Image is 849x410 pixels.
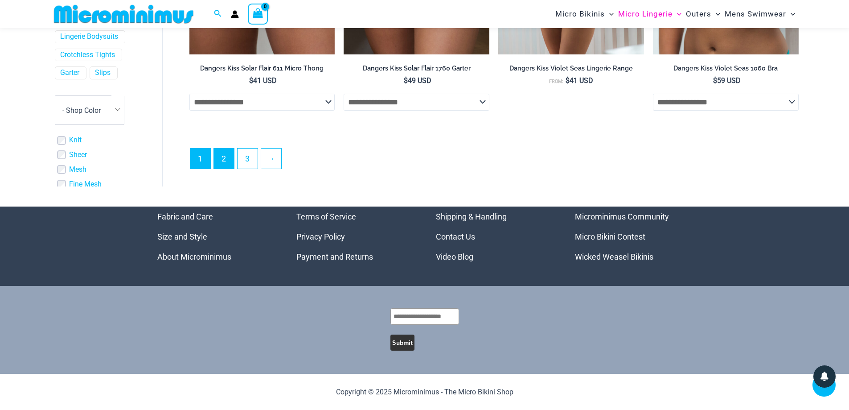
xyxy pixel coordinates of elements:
[711,3,720,25] span: Menu Toggle
[50,4,197,24] img: MM SHOP LOGO FLAT
[498,64,644,73] h2: Dangers Kiss Violet Seas Lingerie Range
[436,207,553,267] aside: Footer Widget 3
[722,3,797,25] a: Mens SwimwearMenu ToggleMenu Toggle
[261,149,281,169] a: →
[69,165,86,174] a: Mesh
[390,335,414,351] button: Submit
[575,207,692,267] nav: Menu
[553,3,616,25] a: Micro BikinisMenu ToggleMenu Toggle
[69,150,87,160] a: Sheer
[214,8,222,20] a: Search icon link
[566,76,593,85] bdi: 41 USD
[653,64,799,73] h2: Dangers Kiss Violet Seas 1060 Bra
[248,4,268,24] a: View Shopping Cart, empty
[555,3,605,25] span: Micro Bikinis
[296,232,345,241] a: Privacy Policy
[618,3,673,25] span: Micro Lingerie
[157,385,692,399] p: Copyright © 2025 Microminimus - The Micro Bikini Shop
[214,149,234,169] a: Page 2
[189,148,799,174] nav: Product Pagination
[713,76,741,85] bdi: 59 USD
[575,252,653,261] a: Wicked Weasel Bikinis
[552,1,799,27] nav: Site Navigation
[296,212,356,221] a: Terms of Service
[296,207,414,267] aside: Footer Widget 2
[404,76,408,85] span: $
[157,232,207,241] a: Size and Style
[616,3,684,25] a: Micro LingerieMenu ToggleMenu Toggle
[157,212,213,221] a: Fabric and Care
[653,64,799,76] a: Dangers Kiss Violet Seas 1060 Bra
[189,64,335,76] a: Dangers Kiss Solar Flair 611 Micro Thong
[566,76,570,85] span: $
[157,252,231,261] a: About Microminimus
[249,76,277,85] bdi: 41 USD
[157,207,275,267] aside: Footer Widget 1
[55,95,124,125] span: - Shop Color
[575,232,645,241] a: Micro Bikini Contest
[344,64,489,76] a: Dangers Kiss Solar Flair 1760 Garter
[498,64,644,76] a: Dangers Kiss Violet Seas Lingerie Range
[62,106,101,115] span: - Shop Color
[296,207,414,267] nav: Menu
[436,212,507,221] a: Shipping & Handling
[686,3,711,25] span: Outers
[575,207,692,267] aside: Footer Widget 4
[60,68,79,78] a: Garter
[189,64,335,73] h2: Dangers Kiss Solar Flair 611 Micro Thong
[69,180,102,189] a: Fine Mesh
[249,76,253,85] span: $
[296,252,373,261] a: Payment and Returns
[55,96,124,124] span: - Shop Color
[605,3,614,25] span: Menu Toggle
[344,64,489,73] h2: Dangers Kiss Solar Flair 1760 Garter
[725,3,786,25] span: Mens Swimwear
[238,149,258,169] a: Page 3
[69,136,82,145] a: Knit
[190,149,210,169] span: Page 1
[786,3,795,25] span: Menu Toggle
[60,50,115,60] a: Crotchless Tights
[157,207,275,267] nav: Menu
[575,212,669,221] a: Microminimus Community
[404,76,431,85] bdi: 49 USD
[95,68,111,78] a: Slips
[60,32,118,41] a: Lingerie Bodysuits
[436,232,475,241] a: Contact Us
[436,207,553,267] nav: Menu
[436,252,473,261] a: Video Blog
[684,3,722,25] a: OutersMenu ToggleMenu Toggle
[673,3,681,25] span: Menu Toggle
[549,79,563,84] span: From:
[713,76,717,85] span: $
[231,10,239,18] a: Account icon link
